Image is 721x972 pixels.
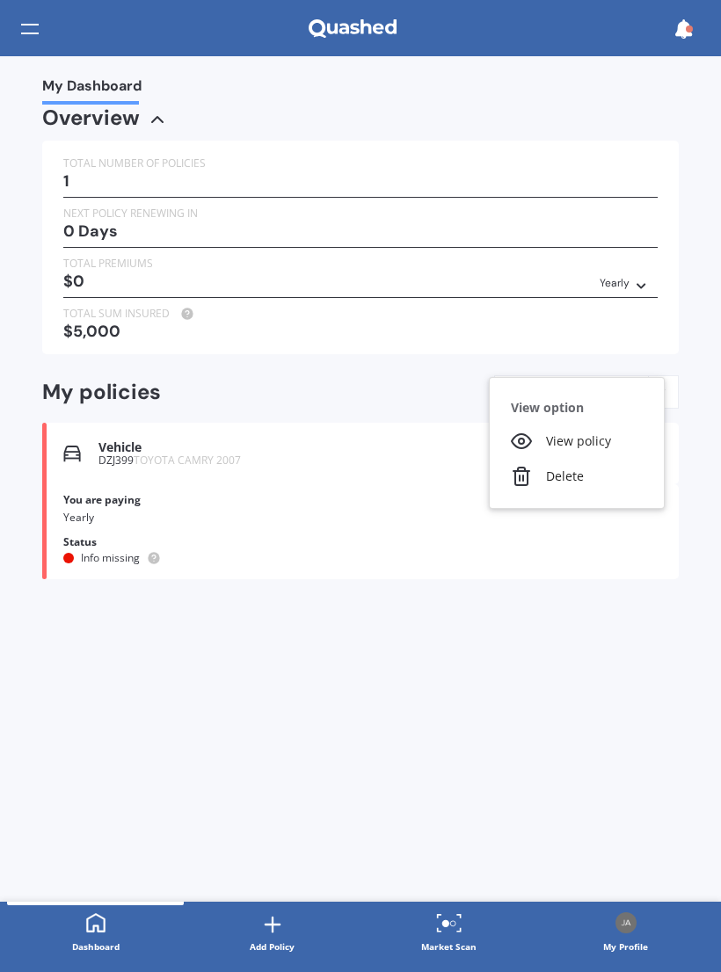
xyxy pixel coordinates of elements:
[98,454,547,467] div: DZJ399
[98,440,547,455] div: Vehicle
[360,902,537,965] a: Market Scan
[72,938,120,955] div: Dashboard
[42,109,140,127] div: Overview
[63,323,658,340] div: $5,000
[490,392,664,424] div: View option
[63,155,658,172] div: TOTAL NUMBER OF POLICIES
[184,902,360,965] a: Add Policy
[603,938,648,955] div: My Profile
[63,205,658,222] div: NEXT POLICY RENEWING IN
[63,491,151,526] div: Yearly
[81,550,140,565] span: Info missing
[490,424,664,459] div: View policy
[537,902,714,965] a: ProfileMy Profile
[63,272,658,290] div: $0
[63,255,658,272] div: TOTAL PREMIUMS
[42,380,350,405] div: My policies
[490,459,664,494] div: Delete
[250,938,295,955] div: Add Policy
[63,305,658,323] div: TOTAL SUM INSURED
[63,491,151,509] b: You are paying
[7,902,184,965] a: Dashboard
[600,274,630,292] div: Yearly
[42,77,142,101] span: My Dashboard
[63,445,81,462] img: Vehicle
[615,912,637,933] img: Profile
[63,172,658,190] div: 1
[134,453,241,468] span: TOYOTA CAMRY 2007
[63,533,161,551] b: Status
[421,938,477,955] div: Market Scan
[63,222,658,240] div: 0 Days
